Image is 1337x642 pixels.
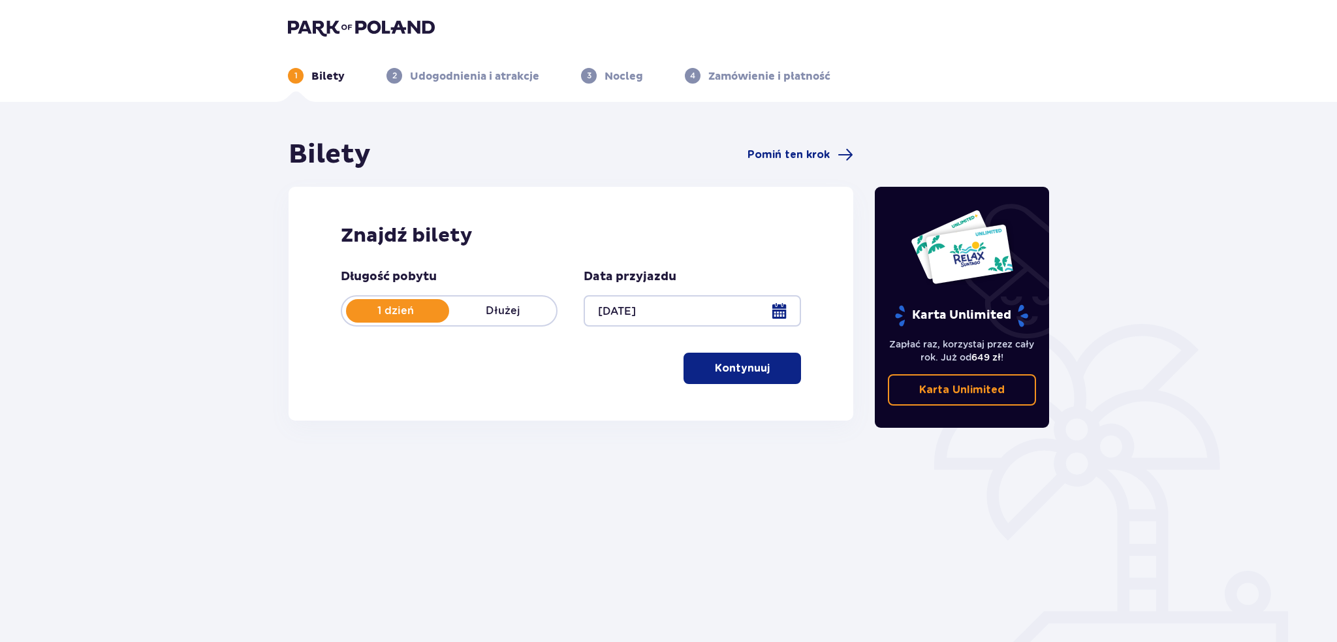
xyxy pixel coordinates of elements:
p: Nocleg [605,69,643,84]
h2: Znajdź bilety [341,223,801,248]
h1: Bilety [289,138,371,171]
span: 649 zł [971,352,1001,362]
p: Karta Unlimited [894,304,1030,327]
a: Karta Unlimited [888,374,1037,406]
p: Udogodnienia i atrakcje [410,69,539,84]
p: 1 dzień [342,304,449,318]
button: Kontynuuj [684,353,801,384]
span: Pomiń ten krok [747,148,830,162]
p: 2 [392,70,397,82]
p: Karta Unlimited [919,383,1005,397]
p: 4 [690,70,695,82]
p: Kontynuuj [715,361,770,376]
p: Data przyjazdu [584,269,676,285]
a: Pomiń ten krok [747,147,853,163]
p: Zamówienie i płatność [708,69,830,84]
p: 1 [294,70,298,82]
p: Długość pobytu [341,269,437,285]
img: Park of Poland logo [288,18,435,37]
p: Zapłać raz, korzystaj przez cały rok. Już od ! [888,338,1037,364]
p: Dłużej [449,304,556,318]
p: 3 [587,70,591,82]
p: Bilety [311,69,345,84]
